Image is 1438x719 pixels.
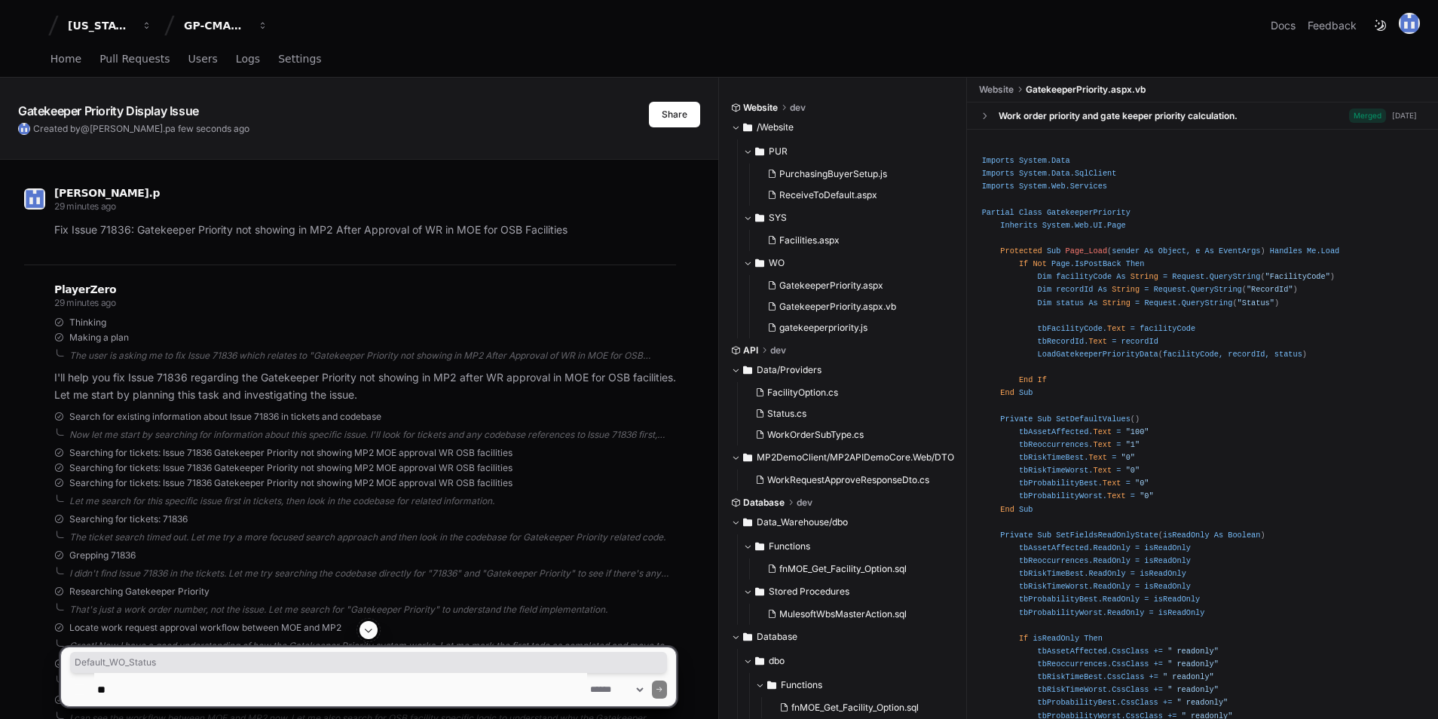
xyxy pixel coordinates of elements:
span: recordId [1228,350,1265,359]
span: isReadOnly [1140,569,1186,578]
span: = [1135,556,1140,565]
span: ReadOnly [1107,608,1144,617]
svg: Directory [755,537,764,555]
span: isReadOnly [1163,531,1210,540]
span: Protected [1000,246,1042,255]
p: Fix Issue 71836: Gatekeeper Priority not showing in MP2 After Approval of WR in MOE for OSB Facil... [54,222,676,239]
span: tbReoccurrences [1019,556,1088,565]
span: = [1131,324,1135,333]
span: LoadGatekeeperPriorityData [1038,350,1158,359]
span: Sub [1047,246,1060,255]
span: "100" [1126,427,1149,436]
span: Text [1103,479,1121,488]
span: Database [743,497,785,509]
span: isReadOnly [1144,582,1191,591]
span: MP2DemoClient/MP2APIDemoCore.Web/DTO [757,451,954,464]
span: "0" [1121,453,1135,462]
span: ) [1302,350,1307,359]
button: Share [649,102,700,127]
span: SYS [769,212,787,224]
button: WO [743,251,956,275]
button: Stored Procedures [743,580,956,604]
span: Partial [982,208,1014,217]
span: UI [1094,221,1103,230]
div: The ticket search timed out. Let me try a more focused search approach and then look in the codeb... [69,531,676,543]
span: . [1066,182,1070,191]
span: . [1088,221,1093,230]
span: Sub [1019,505,1033,514]
span: SqlClient [1075,169,1116,178]
span: Text [1094,427,1112,436]
span: Dim [1038,298,1051,307]
span: = [1144,595,1149,604]
span: SetFieldsReadOnlyState [1056,531,1158,540]
svg: Directory [755,209,764,227]
span: Dim [1038,272,1051,281]
span: As [1088,298,1097,307]
span: Status.cs [767,408,806,420]
span: Request [1172,272,1204,281]
span: 29 minutes ago [54,297,116,308]
div: That's just a work order number, not the issue. Let me search for "Gatekeeper Priority" to unders... [69,604,676,616]
span: isReadOnly [1158,608,1205,617]
span: status [1056,298,1084,307]
span: ( [1107,246,1112,255]
span: Imports [982,182,1014,191]
span: QueryString [1182,298,1233,307]
span: Handles [1270,246,1302,255]
span: = [1131,569,1135,578]
span: Then [1126,259,1145,268]
span: facilityCode [1163,350,1219,359]
span: Grepping 71836 [69,549,136,561]
span: Data [1051,169,1070,178]
span: . [1088,582,1093,591]
svg: Directory [755,583,764,601]
span: = [1126,479,1131,488]
span: Dim [1038,285,1051,294]
span: = [1116,440,1121,449]
span: facilityCode [1140,324,1195,333]
span: Me [1307,246,1316,255]
span: tbAssetAffected [1019,543,1088,552]
p: I'll help you fix Issue 71836 regarding the Gatekeeper Priority not showing in MP2 after WR appro... [54,369,676,404]
span: "0" [1140,491,1153,500]
span: . [1084,453,1088,462]
span: = [1116,427,1121,436]
span: PurchasingBuyerSetup.js [779,168,887,180]
span: tbProbabilityBest [1019,595,1098,604]
app-text-character-animate: Gatekeeper Priority Display Issue [18,103,199,118]
svg: Directory [743,513,752,531]
span: Sub [1038,531,1051,540]
span: PUR [769,145,788,158]
span: = [1112,337,1116,346]
span: Sub [1038,415,1051,424]
span: Web [1051,182,1065,191]
button: Data_Warehouse/dbo [731,510,956,534]
span: . [1177,298,1182,307]
span: If [1019,259,1028,268]
button: GP-CMAG-MP2 [178,12,274,39]
span: Text [1088,337,1107,346]
div: [DATE] [1392,110,1417,121]
span: dev [797,497,812,509]
span: . [1070,259,1075,268]
span: /Website [757,121,794,133]
span: If [1038,375,1047,384]
span: ReadOnly [1103,595,1140,604]
span: , [1186,246,1191,255]
span: tbAssetAffected [1019,427,1088,436]
span: . [1098,595,1103,604]
button: ReceiveToDefault.aspx [761,185,947,206]
span: Users [188,54,218,63]
span: QueryString [1210,272,1261,281]
span: . [1084,337,1088,346]
span: . [1047,169,1051,178]
span: gatekeeperpriority.js [779,322,867,334]
button: Facilities.aspx [761,230,947,251]
span: a few seconds ago [170,123,249,134]
span: fnMOE_Get_Facility_Option.sql [779,563,907,575]
span: As [1144,246,1153,255]
span: "0" [1126,466,1140,475]
span: Page [1051,259,1070,268]
span: tbProbabilityBest [1019,479,1098,488]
